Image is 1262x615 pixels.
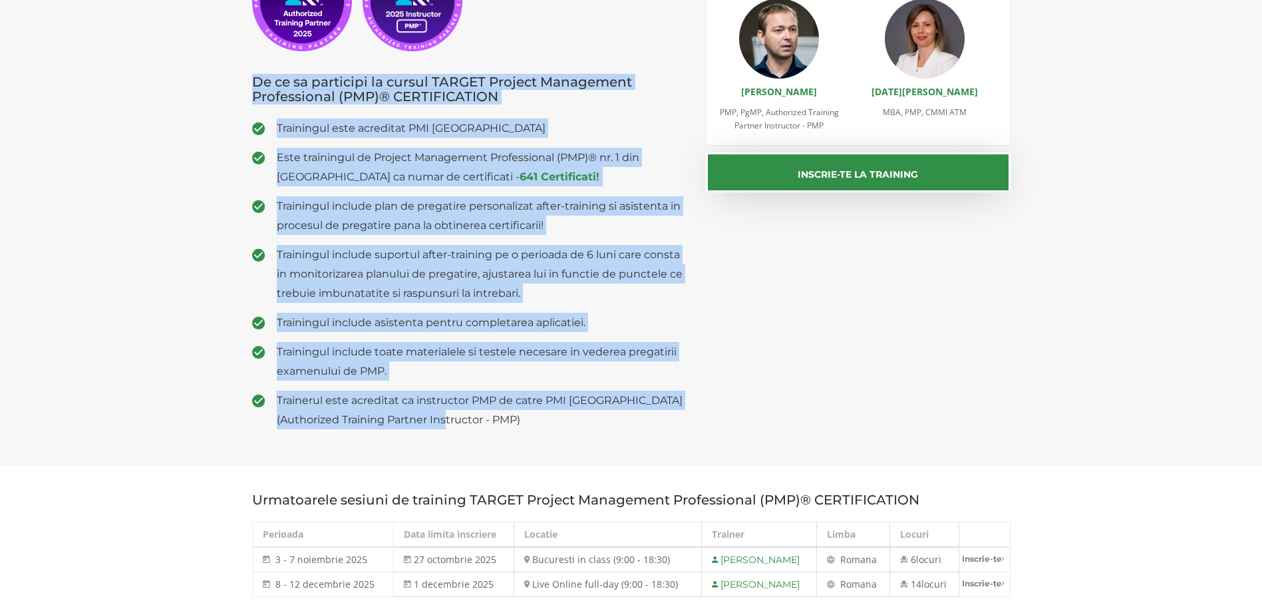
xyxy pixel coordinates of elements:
a: Inscrie-te [959,548,1009,570]
th: Trainer [702,522,817,548]
button: Inscrie-te la training [706,152,1011,192]
h3: Urmatoarele sesiuni de training TARGET Project Management Professional (PMP)® CERTIFICATION [252,493,1011,507]
th: Perioada [252,522,394,548]
span: Ro [840,578,852,590]
a: 641 Certificati! [520,170,599,183]
span: mana [852,578,877,590]
td: 1 decembrie 2025 [394,572,514,597]
span: MBA, PMP, CMMI ATM [883,106,967,118]
span: PMP, PgMP, Authorized Training Partner Instructor - PMP [720,106,839,131]
td: 6 [889,547,959,572]
span: Trainingul este acreditat PMI [GEOGRAPHIC_DATA] [277,118,687,138]
span: mana [852,553,877,566]
span: Trainingul include plan de pregatire personalizat after-training si asistenta in procesul de preg... [277,196,687,235]
span: Trainingul include suportul after-training pe o perioada de 6 luni care consta in monitorizarea p... [277,245,687,303]
td: [PERSON_NAME] [702,572,817,597]
span: 3 - 7 noiembrie 2025 [275,553,367,566]
a: Inscrie-te [959,572,1009,594]
span: locuri [916,553,941,566]
th: Locatie [514,522,702,548]
span: locuri [921,578,947,590]
a: [DATE][PERSON_NAME] [871,85,978,98]
span: Trainingul include asistenta pentru completarea aplicatiei. [277,313,687,332]
td: [PERSON_NAME] [702,547,817,572]
span: 8 - 12 decembrie 2025 [275,578,375,590]
td: Live Online full-day (9:00 - 18:30) [514,572,702,597]
th: Data limita inscriere [394,522,514,548]
h3: De ce sa participi la cursul TARGET Project Management Professional (PMP)® CERTIFICATION [252,75,687,104]
span: Trainerul este acreditat ca instructor PMP de catre PMI [GEOGRAPHIC_DATA] (Authorized Training Pa... [277,391,687,429]
span: Ro [840,553,852,566]
td: Bucuresti in class (9:00 - 18:30) [514,547,702,572]
a: [PERSON_NAME] [741,85,817,98]
th: Locuri [889,522,959,548]
th: Limba [817,522,890,548]
td: 27 octombrie 2025 [394,547,514,572]
span: Trainingul include toate materialele si testele necesare in vederea pregatirii examenului de PMP. [277,342,687,381]
td: 14 [889,572,959,597]
span: Este trainingul de Project Management Professional (PMP)® nr. 1 din [GEOGRAPHIC_DATA] ca numar de... [277,148,687,186]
